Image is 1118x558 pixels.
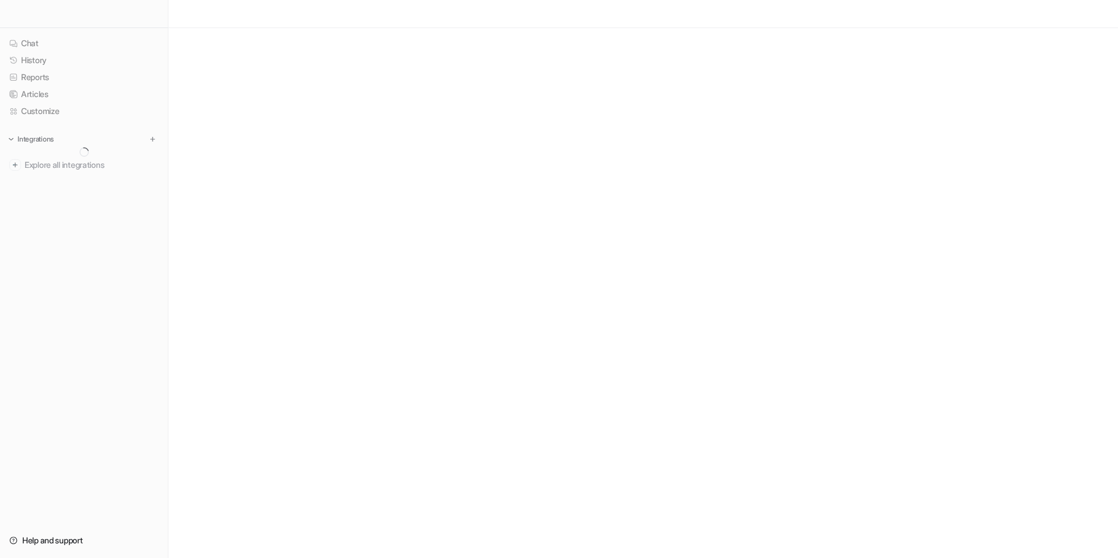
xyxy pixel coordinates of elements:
img: explore all integrations [9,159,21,171]
a: Reports [5,69,163,85]
img: expand menu [7,135,15,143]
a: Customize [5,103,163,119]
a: Help and support [5,532,163,549]
a: Explore all integrations [5,157,163,173]
a: Articles [5,86,163,102]
a: History [5,52,163,68]
p: Integrations [18,135,54,144]
button: Integrations [5,133,57,145]
img: menu_add.svg [149,135,157,143]
span: Explore all integrations [25,156,158,174]
a: Chat [5,35,163,51]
